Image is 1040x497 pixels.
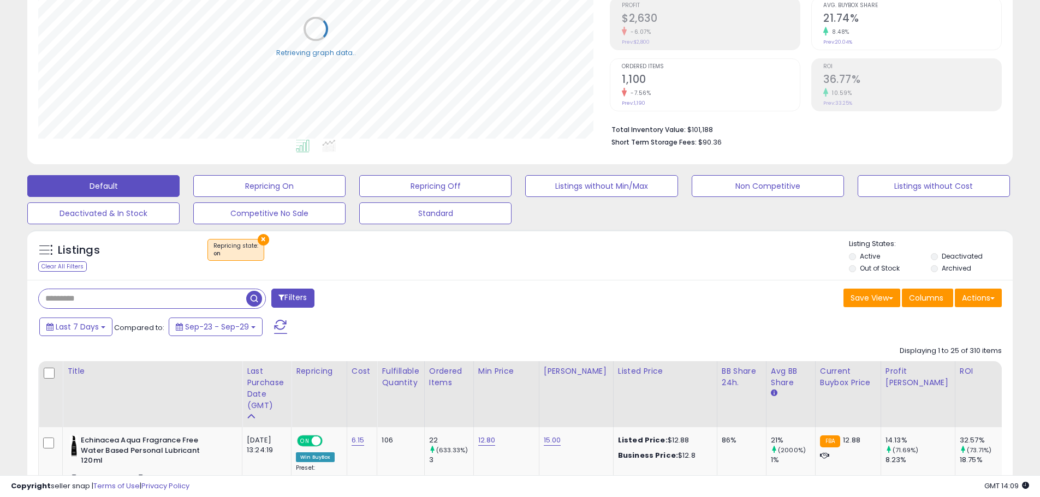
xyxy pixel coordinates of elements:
[352,435,365,446] a: 6.15
[193,202,346,224] button: Competitive No Sale
[213,250,258,258] div: on
[902,289,953,307] button: Columns
[860,264,900,273] label: Out of Stock
[909,292,943,303] span: Columns
[429,366,469,388] div: Ordered Items
[359,202,512,224] button: Standard
[618,451,709,460] div: $12.8
[627,28,651,36] small: -6.07%
[169,318,263,336] button: Sep-23 - Sep-29
[843,435,860,445] span: 12.88
[984,481,1029,491] span: 2025-10-8 14:09 GMT
[478,366,534,377] div: Min Price
[692,175,844,197] button: Non Competitive
[193,175,346,197] button: Repricing On
[38,261,87,272] div: Clear All Filters
[39,318,112,336] button: Last 7 Days
[611,122,994,135] li: $101,188
[544,366,609,377] div: [PERSON_NAME]
[886,435,955,445] div: 14.13%
[622,12,800,27] h2: $2,630
[92,475,133,484] a: B0B9RW3JV6
[778,446,806,454] small: (2000%)
[247,435,283,455] div: [DATE] 13:24:19
[886,455,955,465] div: 8.23%
[622,64,800,70] span: Ordered Items
[622,73,800,88] h2: 1,100
[627,89,651,97] small: -7.56%
[828,28,849,36] small: 8.48%
[141,481,189,491] a: Privacy Policy
[436,446,468,454] small: (633.33%)
[828,89,852,97] small: 10.59%
[942,264,971,273] label: Archived
[93,481,140,491] a: Terms of Use
[27,175,180,197] button: Default
[622,100,645,106] small: Prev: 1,190
[271,289,314,308] button: Filters
[771,455,815,465] div: 1%
[27,202,180,224] button: Deactivated & In Stock
[698,137,722,147] span: $90.36
[296,366,342,377] div: Repricing
[618,450,678,460] b: Business Price:
[11,481,189,492] div: seller snap | |
[960,366,1000,377] div: ROI
[258,234,269,245] button: ×
[135,475,204,483] span: | SKU: AD-580L-PEK0
[823,3,1001,9] span: Avg. Buybox Share
[382,366,419,388] div: Fulfillable Quantity
[722,435,758,445] div: 86%
[900,346,1002,356] div: Displaying 1 to 25 of 310 items
[960,435,1004,445] div: 32.57%
[70,435,78,457] img: 31VGNbxcuJL._SL40_.jpg
[296,452,335,462] div: Win BuyBox
[352,366,373,377] div: Cost
[823,12,1001,27] h2: 21.74%
[771,388,777,398] small: Avg BB Share.
[478,435,496,446] a: 12.80
[843,289,900,307] button: Save View
[823,100,852,106] small: Prev: 33.25%
[960,455,1004,465] div: 18.75%
[544,435,561,446] a: 15.00
[860,252,880,261] label: Active
[382,435,415,445] div: 106
[525,175,678,197] button: Listings without Min/Max
[296,464,338,489] div: Preset:
[771,435,815,445] div: 21%
[213,242,258,258] span: Repricing state :
[247,366,287,411] div: Last Purchase Date (GMT)
[67,366,237,377] div: Title
[955,289,1002,307] button: Actions
[618,366,712,377] div: Listed Price
[429,455,473,465] div: 3
[298,436,312,446] span: ON
[429,435,473,445] div: 22
[967,446,991,454] small: (73.71%)
[276,47,356,57] div: Retrieving graph data..
[618,435,668,445] b: Listed Price:
[58,243,100,258] h5: Listings
[622,3,800,9] span: Profit
[820,366,876,388] div: Current Buybox Price
[849,239,1013,249] p: Listing States:
[611,125,686,134] b: Total Inventory Value:
[359,175,512,197] button: Repricing Off
[11,481,51,491] strong: Copyright
[622,39,650,45] small: Prev: $2,800
[886,366,950,388] div: Profit [PERSON_NAME]
[823,73,1001,88] h2: 36.77%
[114,322,164,333] span: Compared to:
[942,252,983,261] label: Deactivated
[185,321,249,332] span: Sep-23 - Sep-29
[722,366,762,388] div: BB Share 24h.
[820,435,840,447] small: FBA
[618,435,709,445] div: $12.88
[56,321,99,332] span: Last 7 Days
[823,39,852,45] small: Prev: 20.04%
[81,435,213,469] b: Echinacea Aqua Fragrance Free Water Based Personal Lubricant 120ml
[771,366,811,388] div: Avg BB Share
[893,446,918,454] small: (71.69%)
[321,436,338,446] span: OFF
